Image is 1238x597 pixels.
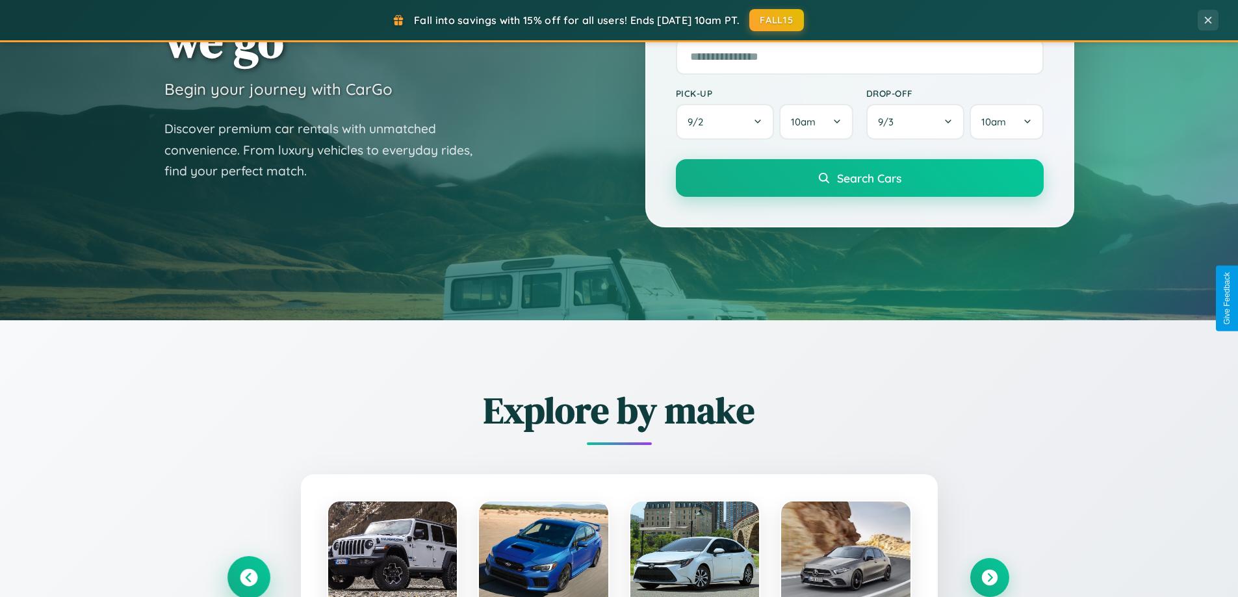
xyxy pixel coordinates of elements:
[791,116,816,128] span: 10am
[878,116,900,128] span: 9 / 3
[164,79,393,99] h3: Begin your journey with CarGo
[676,104,775,140] button: 9/2
[779,104,853,140] button: 10am
[970,104,1043,140] button: 10am
[866,104,965,140] button: 9/3
[749,9,804,31] button: FALL15
[688,116,710,128] span: 9 / 2
[837,171,901,185] span: Search Cars
[229,385,1009,435] h2: Explore by make
[676,159,1044,197] button: Search Cars
[866,88,1044,99] label: Drop-off
[414,14,740,27] span: Fall into savings with 15% off for all users! Ends [DATE] 10am PT.
[164,118,489,182] p: Discover premium car rentals with unmatched convenience. From luxury vehicles to everyday rides, ...
[1222,272,1232,325] div: Give Feedback
[676,88,853,99] label: Pick-up
[981,116,1006,128] span: 10am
